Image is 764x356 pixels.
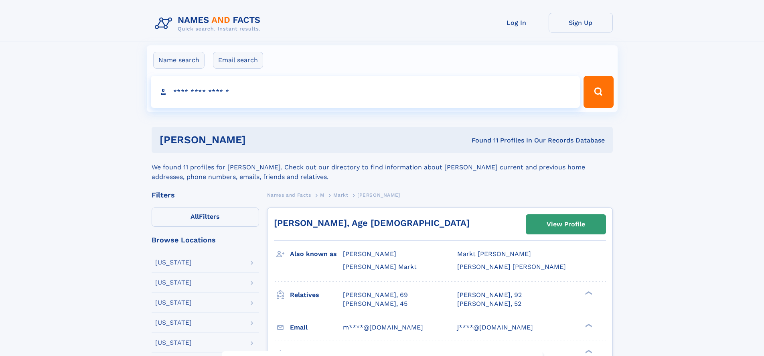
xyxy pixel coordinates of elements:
label: Email search [213,52,263,69]
a: [PERSON_NAME], Age [DEMOGRAPHIC_DATA] [274,218,470,228]
h3: Relatives [290,288,343,302]
label: Name search [153,52,205,69]
span: [PERSON_NAME] [357,192,400,198]
a: [PERSON_NAME], 69 [343,291,408,299]
div: ❯ [583,349,593,354]
a: View Profile [526,215,606,234]
a: Markt [333,190,348,200]
label: Filters [152,207,259,227]
div: Found 11 Profiles In Our Records Database [359,136,605,145]
div: [US_STATE] [155,340,192,346]
span: All [190,213,199,220]
div: View Profile [547,215,585,234]
div: [US_STATE] [155,259,192,266]
div: Browse Locations [152,236,259,244]
h3: Also known as [290,247,343,261]
button: Search Button [584,76,613,108]
div: We found 11 profiles for [PERSON_NAME]. Check out our directory to find information about [PERSON... [152,153,613,182]
a: M [320,190,324,200]
a: [PERSON_NAME], 45 [343,299,407,308]
span: [PERSON_NAME] [PERSON_NAME] [457,263,566,271]
a: Log In [484,13,549,33]
h3: Email [290,321,343,334]
a: [PERSON_NAME], 52 [457,299,521,308]
div: Filters [152,191,259,199]
div: [US_STATE] [155,319,192,326]
div: ❯ [583,290,593,295]
input: search input [151,76,580,108]
a: Sign Up [549,13,613,33]
span: M [320,192,324,198]
div: [US_STATE] [155,279,192,286]
a: [PERSON_NAME], 92 [457,291,522,299]
a: Names and Facts [267,190,311,200]
span: Markt [PERSON_NAME] [457,250,531,258]
span: Markt [333,192,348,198]
img: Logo Names and Facts [152,13,267,35]
div: ❯ [583,323,593,328]
h1: [PERSON_NAME] [160,135,359,145]
span: [PERSON_NAME] [343,250,396,258]
div: [US_STATE] [155,299,192,306]
span: [PERSON_NAME] Markt [343,263,417,271]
